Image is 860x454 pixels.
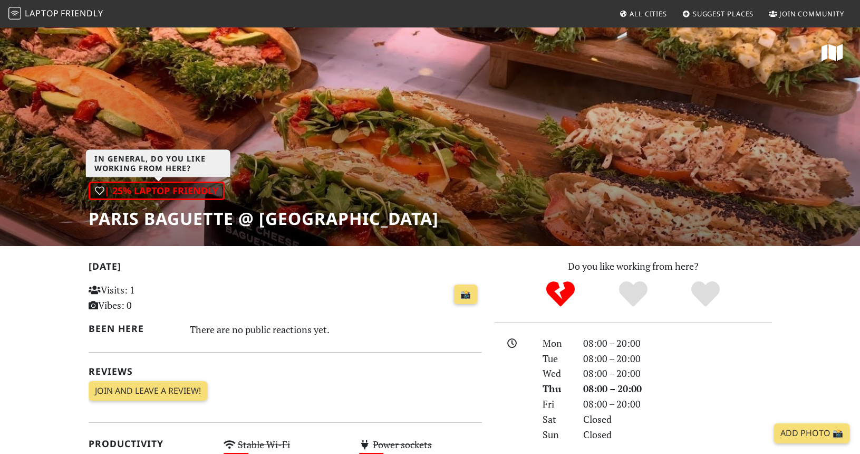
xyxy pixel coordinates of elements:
[89,209,439,229] h1: Paris Baguette @ [GEOGRAPHIC_DATA]
[536,351,576,366] div: Tue
[536,336,576,351] div: Mon
[577,381,778,396] div: 08:00 – 20:00
[89,323,178,334] h2: Been here
[669,280,742,309] div: Definitely!
[89,381,207,401] a: Join and leave a review!
[89,438,211,449] h2: Productivity
[577,396,778,412] div: 08:00 – 20:00
[190,321,482,338] div: There are no public reactions yet.
[25,7,59,19] span: Laptop
[693,9,754,18] span: Suggest Places
[8,5,103,23] a: LaptopFriendly LaptopFriendly
[536,412,576,427] div: Sat
[774,423,849,443] a: Add Photo 📸
[89,182,225,200] div: | 25% Laptop Friendly
[8,7,21,20] img: LaptopFriendly
[238,438,290,451] s: Stable Wi-Fi
[577,366,778,381] div: 08:00 – 20:00
[615,4,671,23] a: All Cities
[536,427,576,442] div: Sun
[577,351,778,366] div: 08:00 – 20:00
[577,427,778,442] div: Closed
[577,336,778,351] div: 08:00 – 20:00
[61,7,103,19] span: Friendly
[89,261,482,276] h2: [DATE]
[630,9,667,18] span: All Cities
[495,259,772,274] p: Do you like working from here?
[765,4,848,23] a: Join Community
[779,9,844,18] span: Join Community
[678,4,758,23] a: Suggest Places
[536,366,576,381] div: Wed
[597,280,670,309] div: Yes
[89,366,482,377] h2: Reviews
[524,280,597,309] div: No
[454,285,477,305] a: 📸
[536,381,576,396] div: Thu
[89,282,211,313] p: Visits: 1 Vibes: 0
[536,396,576,412] div: Fri
[373,438,432,451] s: Power sockets
[577,412,778,427] div: Closed
[86,150,230,177] h3: In general, do you like working from here?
